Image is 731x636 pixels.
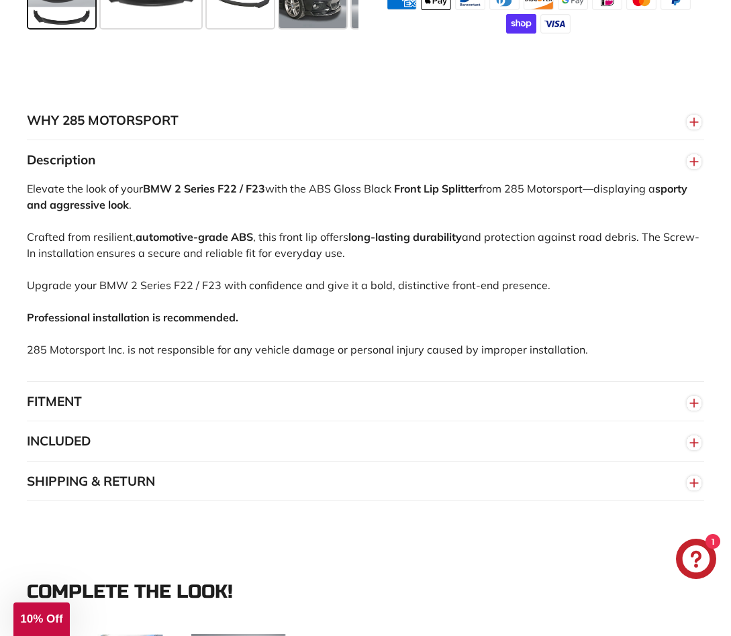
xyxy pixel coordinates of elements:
span: 10% Off [20,613,62,625]
div: Elevate the look of your with the ABS Gloss Black from 285 Motorsport—displaying a . Crafted from... [27,180,704,381]
button: INCLUDED [27,421,704,462]
strong: BMW 2 Series F22 / F23 [143,182,265,195]
div: Complete the look! [27,582,704,602]
button: WHY 285 MOTORSPORT [27,101,704,141]
button: FITMENT [27,382,704,422]
img: shopify_pay [506,14,536,33]
inbox-online-store-chat: Shopify online store chat [672,539,720,582]
div: 10% Off [13,602,70,636]
strong: long-lasting durability [348,230,462,244]
strong: automotive-grade ABS [136,230,253,244]
button: Description [27,140,704,180]
button: SHIPPING & RETURN [27,462,704,502]
strong: Professional installation is recommended. [27,311,238,324]
img: visa [540,14,571,33]
strong: Front Lip Splitter [394,182,479,195]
